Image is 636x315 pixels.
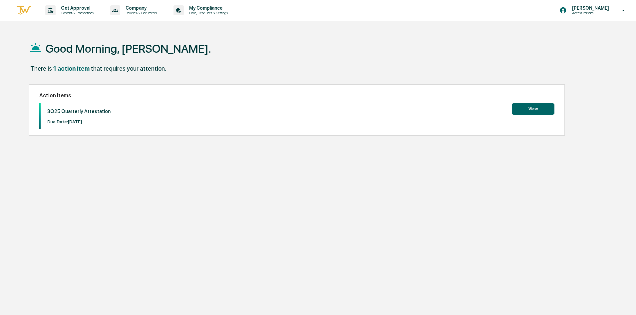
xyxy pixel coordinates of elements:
[16,5,32,16] img: logo
[120,5,160,11] p: Company
[56,5,97,11] p: Get Approval
[184,5,231,11] p: My Compliance
[184,11,231,15] p: Data, Deadlines & Settings
[56,11,97,15] p: Content & Transactions
[120,11,160,15] p: Policies & Documents
[47,108,111,114] p: 3Q25 Quarterly Attestation
[567,5,612,11] p: [PERSON_NAME]
[30,65,52,72] div: There is
[53,65,90,72] div: 1 action item
[512,103,554,115] button: View
[512,105,554,112] a: View
[567,11,612,15] p: Access Persons
[39,92,554,99] h2: Action Items
[47,119,111,124] p: Due Date: [DATE]
[91,65,166,72] div: that requires your attention.
[46,42,211,55] h1: Good Morning, [PERSON_NAME].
